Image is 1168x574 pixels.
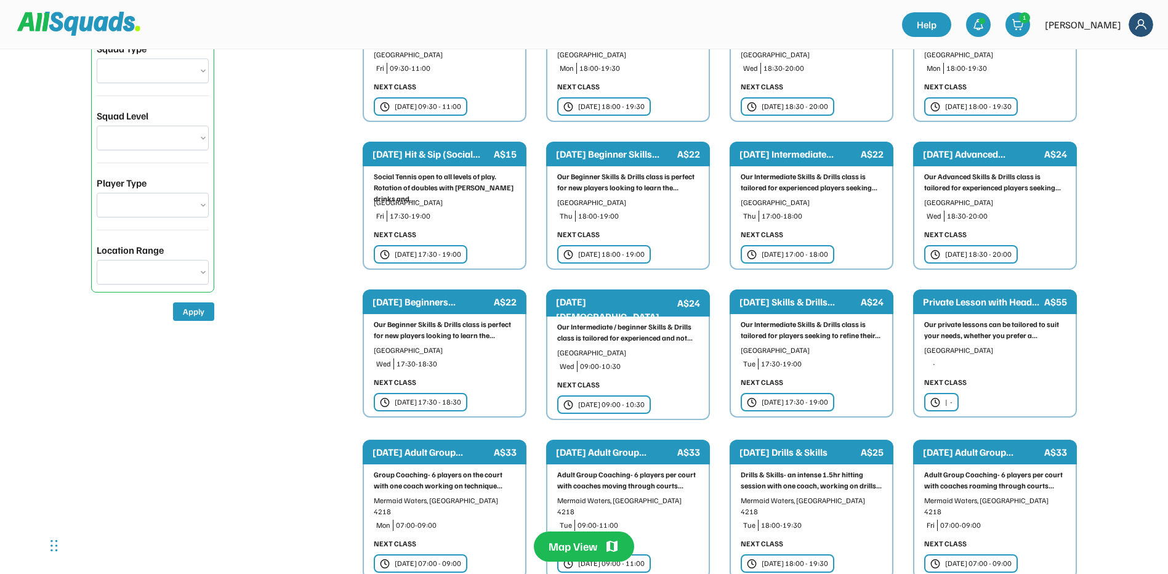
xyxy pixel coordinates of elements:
div: Mon [560,63,574,74]
img: clock.svg [747,559,757,569]
div: NEXT CLASS [374,81,416,92]
div: A$24 [861,294,884,309]
div: Drills & Skills- an intense 1.5hr hitting session with one coach, working on drills... [741,469,882,491]
div: Mermaid Waters, [GEOGRAPHIC_DATA] 4218 [924,495,1066,517]
div: Tue [743,520,755,531]
div: | - [945,397,953,408]
div: NEXT CLASS [741,377,783,388]
div: 18:00-19:00 [578,211,699,222]
div: Mermaid Waters, [GEOGRAPHIC_DATA] 4218 [557,495,699,517]
div: 18:00-19:30 [761,520,882,531]
div: Social Tennis open to all levels of play. Rotation of doubles with [PERSON_NAME] drinks and... [374,171,515,204]
div: 09:30-11:00 [390,63,515,74]
div: Mon [376,520,390,531]
div: A$22 [861,147,884,161]
div: Mermaid Waters, [GEOGRAPHIC_DATA] 4218 [741,495,882,517]
div: NEXT CLASS [741,229,783,240]
img: clock.svg [747,397,757,408]
div: A$33 [677,445,700,459]
div: Fri [376,211,384,222]
div: Our Beginner Skills & Drills class is perfect for new players looking to learn the... [557,171,699,193]
div: [DATE] 18:30 - 20:00 [762,101,828,112]
div: [DATE] Adult Group... [923,445,1042,459]
div: Player Type [97,176,147,190]
div: [DATE] [DEMOGRAPHIC_DATA] Group... [556,294,675,339]
div: 17:30-18:30 [397,358,515,370]
img: Squad%20Logo.svg [17,12,140,35]
div: Wed [560,361,574,372]
div: Location Range [97,243,164,257]
div: NEXT CLASS [557,229,600,240]
img: clock.svg [563,102,573,112]
div: NEXT CLASS [374,377,416,388]
div: [GEOGRAPHIC_DATA] [557,197,699,208]
div: Our Beginner Skills & Drills class is perfect for new players looking to learn the... [374,319,515,341]
div: NEXT CLASS [557,81,600,92]
div: A$33 [494,445,517,459]
div: [DATE] 17:30 - 19:00 [762,397,828,408]
div: 18:30-20:00 [947,211,1066,222]
div: [GEOGRAPHIC_DATA] [741,49,882,60]
div: Mon [927,63,941,74]
div: Fri [376,63,384,74]
div: [DATE] 09:00 - 10:30 [578,399,645,410]
div: [GEOGRAPHIC_DATA] [924,345,1066,356]
div: 07:00-09:00 [396,520,515,531]
div: A$22 [494,294,517,309]
div: Map View [549,539,597,554]
div: 17:00-18:00 [762,211,882,222]
div: Our Intermediate Skills & Drills class is tailored for experienced players seeking... [741,171,882,193]
div: - [933,358,1066,370]
div: Tue [560,520,572,531]
div: [DATE] 17:30 - 18:30 [395,397,461,408]
div: 09:00-11:00 [578,520,699,531]
div: Fri [927,520,935,531]
div: [GEOGRAPHIC_DATA] [924,49,1066,60]
div: [DATE] 09:30 - 11:00 [395,101,461,112]
div: A$15 [494,147,517,161]
button: Apply [173,302,214,321]
img: clock.svg [930,249,940,260]
div: Thu [560,211,573,222]
div: Tue [743,358,755,370]
div: [GEOGRAPHIC_DATA] [557,347,699,358]
div: Wed [376,358,391,370]
div: [GEOGRAPHIC_DATA] [741,197,882,208]
div: 18:00-19:30 [579,63,699,74]
div: [DATE] 17:30 - 19:00 [395,249,461,260]
img: clock.svg [380,249,390,260]
img: clock.svg [380,559,390,569]
div: Squad Level [97,108,148,123]
div: [GEOGRAPHIC_DATA] [374,345,515,356]
div: Our Intermediate Skills & Drills class is tailored for players seeking to refine their... [741,319,882,341]
div: [GEOGRAPHIC_DATA] [374,49,515,60]
img: clock.svg [930,102,940,112]
div: A$24 [677,296,700,310]
div: A$25 [861,445,884,459]
div: Our Advanced Skills & Drills class is tailored for experienced players seeking... [924,171,1066,193]
div: 07:00-09:00 [940,520,1066,531]
img: clock.svg [930,397,940,408]
div: [DATE] 18:00 - 19:00 [578,249,645,260]
div: Wed [927,211,941,222]
div: NEXT CLASS [924,81,967,92]
div: Our Intermediate / beginner Skills & Drills class is tailored for experienced and not... [557,321,699,344]
div: NEXT CLASS [741,81,783,92]
div: [DATE] 18:00 - 19:30 [578,101,645,112]
div: A$33 [1044,445,1067,459]
div: A$55 [1044,294,1067,309]
div: [GEOGRAPHIC_DATA] [924,197,1066,208]
div: Wed [743,63,758,74]
div: NEXT CLASS [924,229,967,240]
div: [DATE] Intermediate... [739,147,858,161]
div: Adult Group Coaching- 6 players per court with coaches moving through courts... [557,469,699,491]
div: [PERSON_NAME] [1045,17,1121,32]
img: clock.svg [747,249,757,260]
div: 09:00-10:30 [580,361,699,372]
div: 18:30-20:00 [763,63,882,74]
div: [DATE] 17:00 - 18:00 [762,249,828,260]
div: [DATE] Advanced... [923,147,1042,161]
div: 18:00-19:30 [946,63,1066,74]
img: clock.svg [930,559,940,569]
img: clock.svg [563,249,573,260]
